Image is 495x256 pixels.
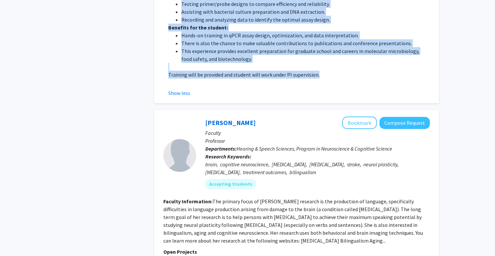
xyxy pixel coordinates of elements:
[163,248,430,256] p: Open Projects
[181,8,430,16] li: Assisting with bacterial culture preparation and DNA extraction.
[205,160,430,176] div: brain, cognitive neuroscience, [MEDICAL_DATA], [MEDICAL_DATA], stroke, neural plasticity, [MEDICA...
[163,198,423,244] fg-read-more: The primary focus of [PERSON_NAME] research is the production of language, specifically difficult...
[5,227,28,251] iframe: Chat
[205,119,256,127] a: [PERSON_NAME]
[181,31,430,39] li: Hands-on training in qPCR assay design, optimization, and data interpretation.
[168,71,430,79] p: Training will be provided and student will work under PI supervision.
[205,179,256,189] mat-chip: Accepting Students
[205,145,237,152] b: Departments:
[168,24,228,31] strong: Benefits for the student:
[163,198,212,205] b: Faculty Information:
[181,39,430,47] li: There is also the chance to make valuable contributions to publications and conference presentati...
[205,129,430,137] p: Faculty
[237,145,392,152] span: Hearing & Speech Sciences, Program in Neuroscience & Cognitive Science
[205,153,251,160] b: Research Keywords:
[379,117,430,129] button: Compose Request to Yasmeen Faroqi-Shah
[181,47,430,63] li: This experience provides excellent preparation for graduate school and careers in molecular micro...
[168,89,190,97] button: Show less
[205,137,430,145] p: Professor
[181,16,430,24] li: Recording and analyzing data to identify the optimal assay design.
[342,117,377,129] button: Add Yasmeen Faroqi-Shah to Bookmarks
